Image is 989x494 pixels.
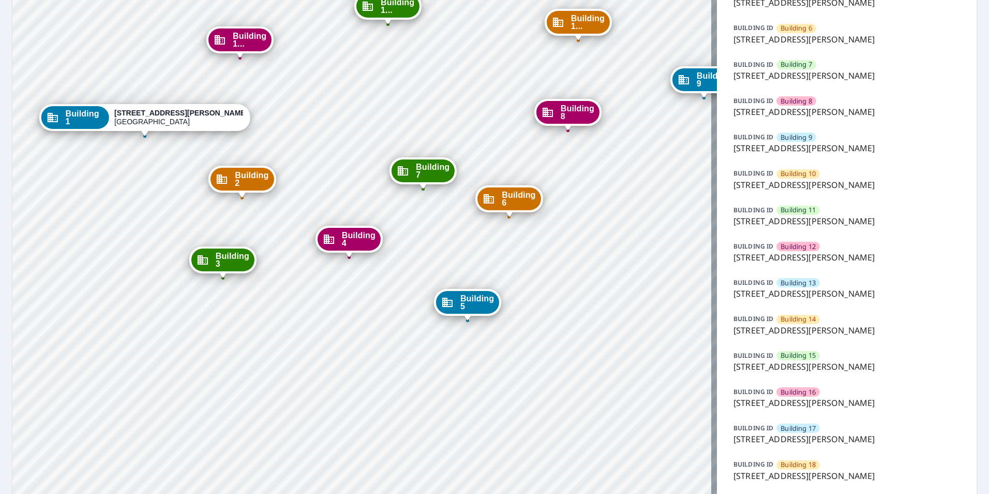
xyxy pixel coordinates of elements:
[733,460,773,469] p: BUILDING ID
[781,424,816,433] span: Building 17
[460,295,494,310] span: Building 5
[733,433,960,445] p: [STREET_ADDRESS][PERSON_NAME]
[733,242,773,251] p: BUILDING ID
[733,397,960,409] p: [STREET_ADDRESS][PERSON_NAME]
[733,179,960,191] p: [STREET_ADDRESS][PERSON_NAME]
[114,109,248,117] strong: [STREET_ADDRESS][PERSON_NAME]
[781,242,816,252] span: Building 12
[189,246,257,279] div: Dropped pin, building Building 3, Commercial property, 4001 Anderson Road Nashville, TN 37217
[781,387,816,397] span: Building 16
[781,460,816,470] span: Building 18
[389,157,457,190] div: Dropped pin, building Building 7, Commercial property, 4001 Anderson Road Nashville, TN 37217
[733,470,960,482] p: [STREET_ADDRESS][PERSON_NAME]
[216,252,249,268] span: Building 3
[733,33,960,46] p: [STREET_ADDRESS][PERSON_NAME]
[475,185,543,217] div: Dropped pin, building Building 6, Commercial property, 4001 Anderson Road Nashville, TN 37217
[733,314,773,323] p: BUILDING ID
[733,96,773,105] p: BUILDING ID
[733,251,960,264] p: [STREET_ADDRESS][PERSON_NAME]
[733,133,773,141] p: BUILDING ID
[571,14,605,30] span: Building 1...
[781,351,816,360] span: Building 15
[697,72,730,88] span: Building 9
[781,314,816,324] span: Building 14
[781,96,812,106] span: Building 8
[733,206,773,214] p: BUILDING ID
[416,163,449,179] span: Building 7
[781,205,816,215] span: Building 11
[781,23,812,33] span: Building 6
[545,9,612,41] div: Dropped pin, building Building 10, Commercial property, 4001 Anderson Road Nashville, TN 37217
[233,32,266,48] span: Building 1...
[733,142,960,154] p: [STREET_ADDRESS][PERSON_NAME]
[733,387,773,396] p: BUILDING ID
[561,105,594,120] span: Building 8
[206,26,274,59] div: Dropped pin, building Building 12, Commercial property, 4001 Anderson Road Nashville, TN 37217
[733,324,960,337] p: [STREET_ADDRESS][PERSON_NAME]
[534,99,602,131] div: Dropped pin, building Building 8, Commercial property, 4001 Anderson Road Nashville, TN 37217
[316,226,383,258] div: Dropped pin, building Building 4, Commercial property, 4001 Anderson Road Nashville, TN 37217
[733,23,773,32] p: BUILDING ID
[733,278,773,287] p: BUILDING ID
[733,69,960,82] p: [STREET_ADDRESS][PERSON_NAME]
[733,351,773,360] p: BUILDING ID
[670,66,738,98] div: Dropped pin, building Building 9, Commercial property, 4001 Anderson Road Nashville, TN 37217
[342,231,376,247] span: Building 4
[39,104,250,136] div: Dropped pin, building Building 1, Commercial property, 4001 Anderson Road Nashville, TN 37217
[781,133,812,142] span: Building 9
[733,106,960,118] p: [STREET_ADDRESS][PERSON_NAME]
[733,60,773,69] p: BUILDING ID
[733,424,773,432] p: BUILDING ID
[781,278,816,288] span: Building 13
[733,215,960,227] p: [STREET_ADDRESS][PERSON_NAME]
[781,60,812,69] span: Building 7
[65,110,104,125] span: Building 1
[434,289,501,321] div: Dropped pin, building Building 5, Commercial property, 4001 Anderson Road Nashville, TN 37217
[114,109,243,126] div: [GEOGRAPHIC_DATA]
[208,166,276,198] div: Dropped pin, building Building 2, Commercial property, 4001 Anderson Road Nashville, TN 37217
[235,171,268,187] span: Building 2
[733,287,960,300] p: [STREET_ADDRESS][PERSON_NAME]
[781,169,816,179] span: Building 10
[733,360,960,373] p: [STREET_ADDRESS][PERSON_NAME]
[733,169,773,178] p: BUILDING ID
[502,191,535,207] span: Building 6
